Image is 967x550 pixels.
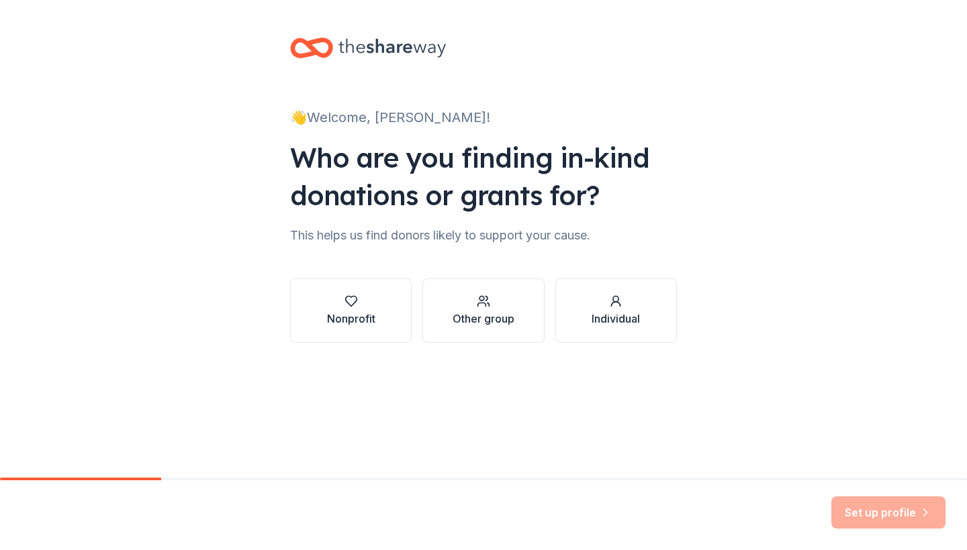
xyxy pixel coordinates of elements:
div: Other group [453,311,514,327]
div: 👋 Welcome, [PERSON_NAME]! [290,107,677,128]
div: This helps us find donors likely to support your cause. [290,225,677,246]
button: Nonprofit [290,278,412,343]
button: Other group [422,278,544,343]
div: Who are you finding in-kind donations or grants for? [290,139,677,214]
div: Individual [592,311,640,327]
button: Individual [555,278,677,343]
div: Nonprofit [327,311,375,327]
